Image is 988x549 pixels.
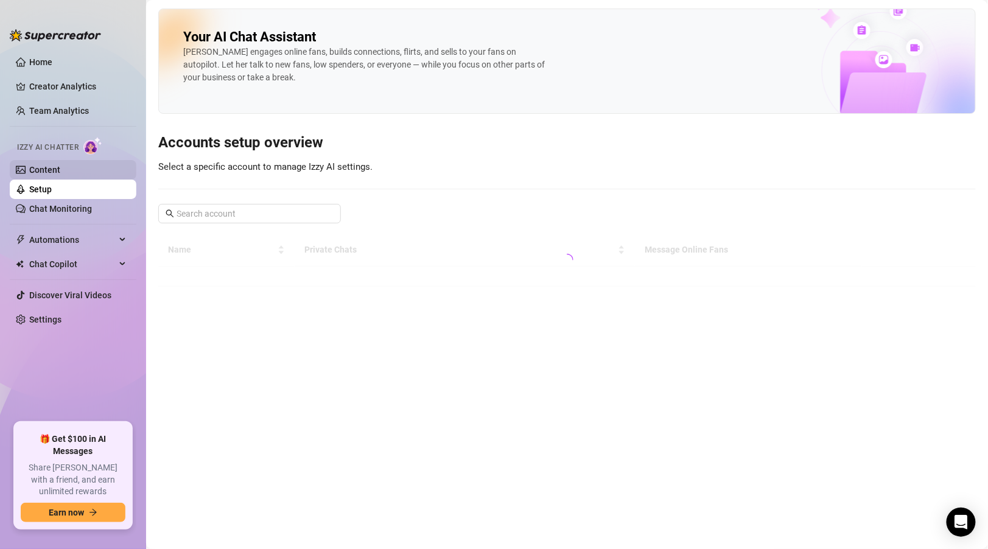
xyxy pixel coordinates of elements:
a: Chat Monitoring [29,204,92,214]
span: 🎁 Get $100 in AI Messages [21,433,125,457]
a: Content [29,165,60,175]
a: Setup [29,184,52,194]
a: Settings [29,315,61,324]
h3: Accounts setup overview [158,133,976,153]
a: Home [29,57,52,67]
div: Open Intercom Messenger [947,508,976,537]
span: Earn now [49,508,84,517]
div: [PERSON_NAME] engages online fans, builds connections, flirts, and sells to your fans on autopilo... [183,46,548,84]
button: Earn nowarrow-right [21,503,125,522]
span: Izzy AI Chatter [17,142,79,153]
img: logo-BBDzfeDw.svg [10,29,101,41]
img: Chat Copilot [16,260,24,268]
span: thunderbolt [16,235,26,245]
a: Team Analytics [29,106,89,116]
h2: Your AI Chat Assistant [183,29,316,46]
span: arrow-right [89,508,97,517]
span: loading [559,252,575,268]
a: Creator Analytics [29,77,127,96]
span: Automations [29,230,116,250]
span: search [166,209,174,218]
span: Chat Copilot [29,254,116,274]
span: Share [PERSON_NAME] with a friend, and earn unlimited rewards [21,462,125,498]
input: Search account [177,207,324,220]
span: Select a specific account to manage Izzy AI settings. [158,161,373,172]
a: Discover Viral Videos [29,290,111,300]
img: AI Chatter [83,137,102,155]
